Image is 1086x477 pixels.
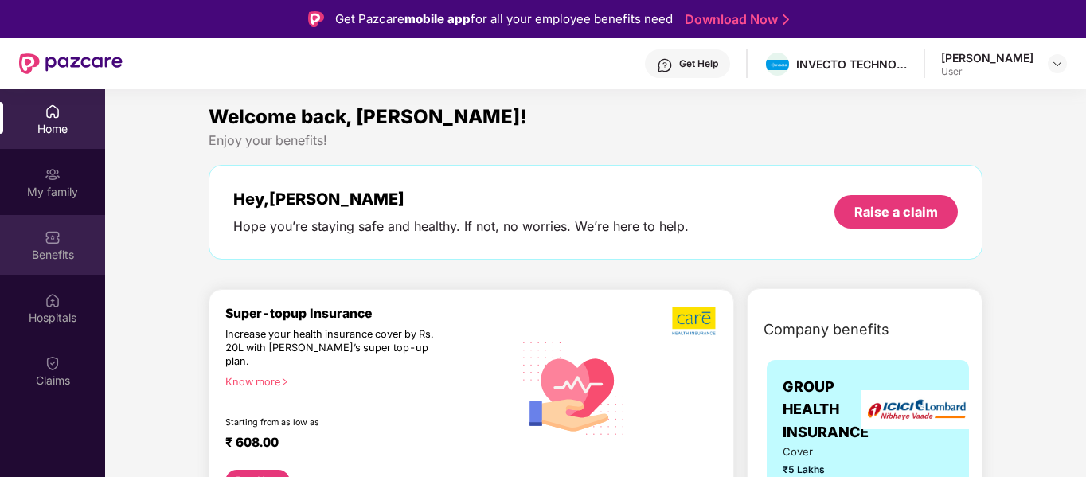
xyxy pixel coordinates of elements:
[404,11,471,26] strong: mobile app
[783,444,857,460] span: Cover
[280,377,289,386] span: right
[679,57,718,70] div: Get Help
[209,105,527,128] span: Welcome back, [PERSON_NAME]!
[854,203,938,221] div: Raise a claim
[225,376,503,387] div: Know more
[233,218,689,235] div: Hope you’re staying safe and healthy. If not, no worries. We’re here to help.
[45,104,61,119] img: svg+xml;base64,PHN2ZyBpZD0iSG9tZSIgeG1sbnM9Imh0dHA6Ly93d3cudzMub3JnLzIwMDAvc3ZnIiB3aWR0aD0iMjAiIG...
[209,132,982,149] div: Enjoy your benefits!
[45,355,61,371] img: svg+xml;base64,PHN2ZyBpZD0iQ2xhaW0iIHhtbG5zPSJodHRwOi8vd3d3LnczLm9yZy8yMDAwL3N2ZyIgd2lkdGg9IjIwIi...
[225,306,513,321] div: Super-topup Insurance
[1051,57,1064,70] img: svg+xml;base64,PHN2ZyBpZD0iRHJvcGRvd24tMzJ4MzIiIHhtbG5zPSJodHRwOi8vd3d3LnczLm9yZy8yMDAwL3N2ZyIgd2...
[783,462,857,477] span: ₹5 Lakhs
[657,57,673,73] img: svg+xml;base64,PHN2ZyBpZD0iSGVscC0zMngzMiIgeG1sbnM9Imh0dHA6Ly93d3cudzMub3JnLzIwMDAvc3ZnIiB3aWR0aD...
[45,166,61,182] img: svg+xml;base64,PHN2ZyB3aWR0aD0iMjAiIGhlaWdodD0iMjAiIHZpZXdCb3g9IjAgMCAyMCAyMCIgZmlsbD0ibm9uZSIgeG...
[19,53,123,74] img: New Pazcare Logo
[45,292,61,308] img: svg+xml;base64,PHN2ZyBpZD0iSG9zcGl0YWxzIiB4bWxucz0iaHR0cDovL3d3dy53My5vcmcvMjAwMC9zdmciIHdpZHRoPS...
[45,229,61,245] img: svg+xml;base64,PHN2ZyBpZD0iQmVuZWZpdHMiIHhtbG5zPSJodHRwOi8vd3d3LnczLm9yZy8yMDAwL3N2ZyIgd2lkdGg9Ij...
[233,190,689,209] div: Hey, [PERSON_NAME]
[861,390,972,429] img: insurerLogo
[941,65,1033,78] div: User
[225,435,497,454] div: ₹ 608.00
[783,376,869,444] span: GROUP HEALTH INSURANCE
[764,319,889,341] span: Company benefits
[766,60,789,71] img: invecto.png
[941,50,1033,65] div: [PERSON_NAME]
[672,306,717,336] img: b5dec4f62d2307b9de63beb79f102df3.png
[783,11,789,28] img: Stroke
[308,11,324,27] img: Logo
[335,10,673,29] div: Get Pazcare for all your employee benefits need
[225,328,443,369] div: Increase your health insurance cover by Rs. 20L with [PERSON_NAME]’s super top-up plan.
[685,11,784,28] a: Download Now
[796,57,908,72] div: INVECTO TECHNOLOGIES PRIVATE LIMITED
[225,417,445,428] div: Starting from as low as
[513,325,636,450] img: svg+xml;base64,PHN2ZyB4bWxucz0iaHR0cDovL3d3dy53My5vcmcvMjAwMC9zdmciIHhtbG5zOnhsaW5rPSJodHRwOi8vd3...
